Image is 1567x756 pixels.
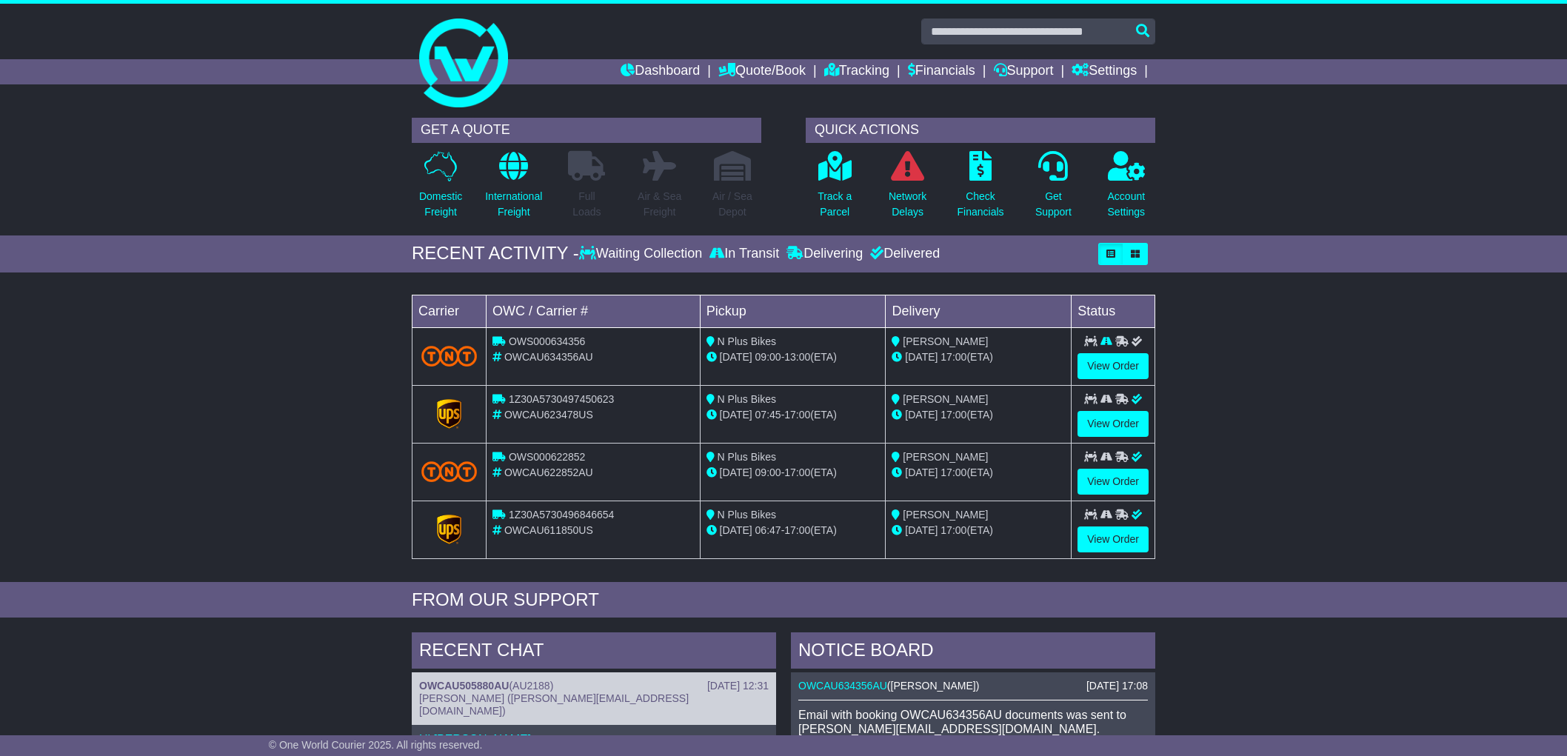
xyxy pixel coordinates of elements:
[269,739,483,751] span: © One World Courier 2025. All rights reserved.
[638,189,681,220] p: Air & Sea Freight
[908,59,975,84] a: Financials
[706,465,880,481] div: - (ETA)
[487,295,701,327] td: OWC / Carrier #
[421,346,477,366] img: TNT_Domestic.png
[784,466,810,478] span: 17:00
[905,466,938,478] span: [DATE]
[421,461,477,481] img: TNT_Domestic.png
[412,118,761,143] div: GET A QUOTE
[412,243,579,264] div: RECENT ACTIVITY -
[940,351,966,363] span: 17:00
[903,335,988,347] span: [PERSON_NAME]
[484,150,543,228] a: InternationalFreight
[755,524,781,536] span: 06:47
[706,523,880,538] div: - (ETA)
[1072,295,1155,327] td: Status
[579,246,706,262] div: Waiting Collection
[783,246,866,262] div: Delivering
[903,509,988,521] span: [PERSON_NAME]
[888,150,927,228] a: NetworkDelays
[412,632,776,672] div: RECENT CHAT
[718,451,776,463] span: N Plus Bikes
[718,509,776,521] span: N Plus Bikes
[940,409,966,421] span: 17:00
[707,680,769,692] div: [DATE] 12:31
[504,409,593,421] span: OWCAU623478US
[485,189,542,220] p: International Freight
[700,295,886,327] td: Pickup
[412,295,487,327] td: Carrier
[891,680,976,692] span: [PERSON_NAME]
[1077,469,1149,495] a: View Order
[755,466,781,478] span: 09:00
[958,189,1004,220] p: Check Financials
[509,335,586,347] span: OWS000634356
[798,680,887,692] a: OWCAU634356AU
[718,393,776,405] span: N Plus Bikes
[419,680,509,692] a: OWCAU505880AU
[957,150,1005,228] a: CheckFinancials
[437,515,462,544] img: GetCarrierServiceLogo
[621,59,700,84] a: Dashboard
[755,351,781,363] span: 09:00
[504,351,593,363] span: OWCAU634356AU
[1077,353,1149,379] a: View Order
[706,407,880,423] div: - (ETA)
[1077,411,1149,437] a: View Order
[504,524,593,536] span: OWCAU611850US
[940,524,966,536] span: 17:00
[824,59,889,84] a: Tracking
[940,466,966,478] span: 17:00
[784,524,810,536] span: 17:00
[512,680,550,692] span: AU2188
[1108,189,1146,220] p: Account Settings
[798,708,1148,736] p: Email with booking OWCAU634356AU documents was sent to [PERSON_NAME][EMAIL_ADDRESS][DOMAIN_NAME].
[1077,526,1149,552] a: View Order
[412,589,1155,611] div: FROM OUR SUPPORT
[568,189,605,220] p: Full Loads
[720,466,752,478] span: [DATE]
[892,523,1065,538] div: (ETA)
[419,189,462,220] p: Domestic Freight
[892,407,1065,423] div: (ETA)
[892,349,1065,365] div: (ETA)
[784,409,810,421] span: 17:00
[718,335,776,347] span: N Plus Bikes
[712,189,752,220] p: Air / Sea Depot
[720,524,752,536] span: [DATE]
[866,246,940,262] div: Delivered
[720,351,752,363] span: [DATE]
[905,351,938,363] span: [DATE]
[994,59,1054,84] a: Support
[509,509,614,521] span: 1Z30A5730496846654
[892,465,1065,481] div: (ETA)
[419,692,689,717] span: [PERSON_NAME] ([PERSON_NAME][EMAIL_ADDRESS][DOMAIN_NAME])
[504,466,593,478] span: OWCAU622852AU
[818,189,852,220] p: Track a Parcel
[706,349,880,365] div: - (ETA)
[798,680,1148,692] div: ( )
[720,409,752,421] span: [DATE]
[1035,189,1072,220] p: Get Support
[806,118,1155,143] div: QUICK ACTIONS
[817,150,852,228] a: Track aParcel
[419,680,769,692] div: ( )
[755,409,781,421] span: 07:45
[509,451,586,463] span: OWS000622852
[905,409,938,421] span: [DATE]
[791,632,1155,672] div: NOTICE BOARD
[1086,680,1148,692] div: [DATE] 17:08
[509,393,614,405] span: 1Z30A5730497450623
[1072,59,1137,84] a: Settings
[1107,150,1146,228] a: AccountSettings
[718,59,806,84] a: Quote/Book
[903,393,988,405] span: [PERSON_NAME]
[905,524,938,536] span: [DATE]
[903,451,988,463] span: [PERSON_NAME]
[886,295,1072,327] td: Delivery
[784,351,810,363] span: 13:00
[1035,150,1072,228] a: GetSupport
[437,399,462,429] img: GetCarrierServiceLogo
[706,246,783,262] div: In Transit
[418,150,463,228] a: DomesticFreight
